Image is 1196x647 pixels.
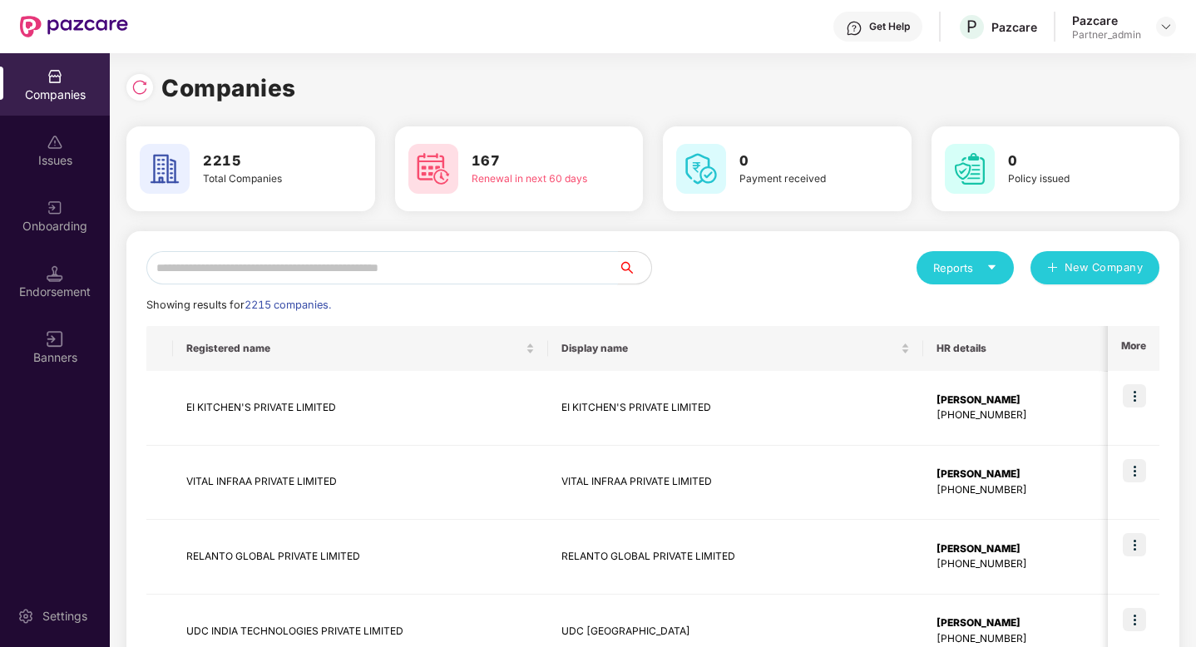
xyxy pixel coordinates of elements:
[986,262,997,273] span: caret-down
[173,326,548,371] th: Registered name
[1123,533,1146,556] img: icon
[548,326,923,371] th: Display name
[1008,151,1132,172] h3: 0
[47,265,63,282] img: svg+xml;base64,PHN2ZyB3aWR0aD0iMTQuNSIgaGVpZ2h0PSIxNC41IiB2aWV3Qm94PSIwIDAgMTYgMTYiIGZpbGw9Im5vbm...
[140,144,190,194] img: svg+xml;base64,PHN2ZyB4bWxucz0iaHR0cDovL3d3dy53My5vcmcvMjAwMC9zdmciIHdpZHRoPSI2MCIgaGVpZ2h0PSI2MC...
[472,171,596,187] div: Renewal in next 60 days
[937,407,1107,423] div: [PHONE_NUMBER]
[937,467,1107,482] div: [PERSON_NAME]
[966,17,977,37] span: P
[1108,326,1159,371] th: More
[47,68,63,85] img: svg+xml;base64,PHN2ZyBpZD0iQ29tcGFuaWVzIiB4bWxucz0iaHR0cDovL3d3dy53My5vcmcvMjAwMC9zdmciIHdpZHRoPS...
[146,299,331,311] span: Showing results for
[47,134,63,151] img: svg+xml;base64,PHN2ZyBpZD0iSXNzdWVzX2Rpc2FibGVkIiB4bWxucz0iaHR0cDovL3d3dy53My5vcmcvMjAwMC9zdmciIH...
[1030,251,1159,284] button: plusNew Company
[937,541,1107,557] div: [PERSON_NAME]
[937,615,1107,631] div: [PERSON_NAME]
[548,520,923,595] td: RELANTO GLOBAL PRIVATE LIMITED
[561,342,897,355] span: Display name
[617,251,652,284] button: search
[869,20,910,33] div: Get Help
[923,326,1120,371] th: HR details
[739,171,863,187] div: Payment received
[548,371,923,446] td: EI KITCHEN'S PRIVATE LIMITED
[933,259,997,276] div: Reports
[47,200,63,216] img: svg+xml;base64,PHN2ZyB3aWR0aD0iMjAiIGhlaWdodD0iMjAiIHZpZXdCb3g9IjAgMCAyMCAyMCIgZmlsbD0ibm9uZSIgeG...
[548,446,923,521] td: VITAL INFRAA PRIVATE LIMITED
[17,608,34,625] img: svg+xml;base64,PHN2ZyBpZD0iU2V0dGluZy0yMHgyMCIgeG1sbnM9Imh0dHA6Ly93d3cudzMub3JnLzIwMDAvc3ZnIiB3aW...
[991,19,1037,35] div: Pazcare
[937,393,1107,408] div: [PERSON_NAME]
[1123,459,1146,482] img: icon
[131,79,148,96] img: svg+xml;base64,PHN2ZyBpZD0iUmVsb2FkLTMyeDMyIiB4bWxucz0iaHR0cDovL3d3dy53My5vcmcvMjAwMC9zdmciIHdpZH...
[173,371,548,446] td: EI KITCHEN'S PRIVATE LIMITED
[1008,171,1132,187] div: Policy issued
[161,70,296,106] h1: Companies
[945,144,995,194] img: svg+xml;base64,PHN2ZyB4bWxucz0iaHR0cDovL3d3dy53My5vcmcvMjAwMC9zdmciIHdpZHRoPSI2MCIgaGVpZ2h0PSI2MC...
[937,556,1107,572] div: [PHONE_NUMBER]
[937,631,1107,647] div: [PHONE_NUMBER]
[1072,12,1141,28] div: Pazcare
[173,446,548,521] td: VITAL INFRAA PRIVATE LIMITED
[846,20,862,37] img: svg+xml;base64,PHN2ZyBpZD0iSGVscC0zMngzMiIgeG1sbnM9Imh0dHA6Ly93d3cudzMub3JnLzIwMDAvc3ZnIiB3aWR0aD...
[739,151,863,172] h3: 0
[1123,608,1146,631] img: icon
[1047,262,1058,275] span: plus
[20,16,128,37] img: New Pazcare Logo
[37,608,92,625] div: Settings
[186,342,522,355] span: Registered name
[1072,28,1141,42] div: Partner_admin
[408,144,458,194] img: svg+xml;base64,PHN2ZyB4bWxucz0iaHR0cDovL3d3dy53My5vcmcvMjAwMC9zdmciIHdpZHRoPSI2MCIgaGVpZ2h0PSI2MC...
[245,299,331,311] span: 2215 companies.
[173,520,548,595] td: RELANTO GLOBAL PRIVATE LIMITED
[472,151,596,172] h3: 167
[1123,384,1146,407] img: icon
[203,151,327,172] h3: 2215
[203,171,327,187] div: Total Companies
[676,144,726,194] img: svg+xml;base64,PHN2ZyB4bWxucz0iaHR0cDovL3d3dy53My5vcmcvMjAwMC9zdmciIHdpZHRoPSI2MCIgaGVpZ2h0PSI2MC...
[1159,20,1173,33] img: svg+xml;base64,PHN2ZyBpZD0iRHJvcGRvd24tMzJ4MzIiIHhtbG5zPSJodHRwOi8vd3d3LnczLm9yZy8yMDAwL3N2ZyIgd2...
[47,331,63,348] img: svg+xml;base64,PHN2ZyB3aWR0aD0iMTYiIGhlaWdodD0iMTYiIHZpZXdCb3g9IjAgMCAxNiAxNiIgZmlsbD0ibm9uZSIgeG...
[617,261,651,274] span: search
[1065,259,1144,276] span: New Company
[937,482,1107,498] div: [PHONE_NUMBER]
